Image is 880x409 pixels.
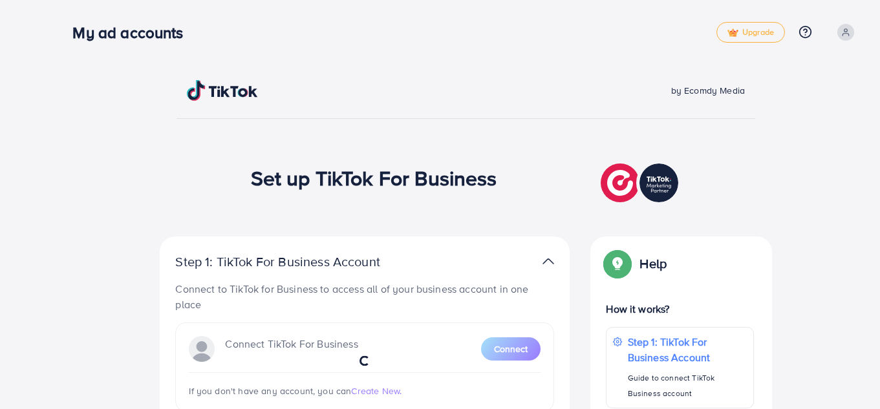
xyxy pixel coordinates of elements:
[639,256,667,271] p: Help
[606,252,629,275] img: Popup guide
[187,80,258,101] img: TikTok
[601,160,681,205] img: TikTok partner
[175,254,421,269] p: Step 1: TikTok For Business Account
[606,301,753,317] p: How it works?
[628,370,747,401] p: Guide to connect TikTok Business account
[671,84,745,97] span: by Ecomdy Media
[716,22,785,43] a: tickUpgrade
[628,334,747,365] p: Step 1: TikTok For Business Account
[727,28,774,37] span: Upgrade
[542,252,554,271] img: TikTok partner
[72,23,193,42] h3: My ad accounts
[251,165,497,190] h1: Set up TikTok For Business
[727,28,738,37] img: tick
